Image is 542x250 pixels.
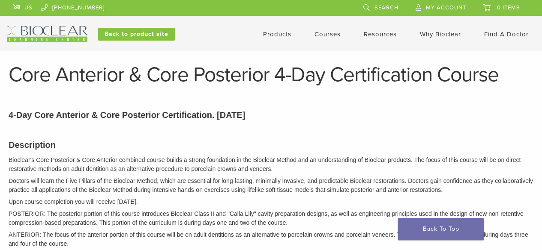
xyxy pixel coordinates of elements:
h3: Description [9,138,533,151]
p: ANTERIOR: The focus of the anterior portion of this course will be on adult dentitions as an alte... [9,230,533,248]
p: 4-Day Core Anterior & Core Posterior Certification. [DATE] [9,109,533,121]
span: My Account [426,4,466,11]
a: Resources [364,30,397,38]
a: Courses [314,30,341,38]
a: Back To Top [398,218,484,240]
span: 0 items [497,4,520,11]
span: Search [374,4,398,11]
p: Upon course completion you will receive [DATE]. [9,197,533,206]
a: Products [263,30,291,38]
p: Bioclear's Core Posterior & Core Anterior combined course builds a strong foundation in the Biocl... [9,156,533,174]
h1: Core Anterior & Core Posterior 4-Day Certification Course [9,65,533,85]
a: Find A Doctor [484,30,529,38]
p: Doctors will learn the Five Pillars of the Bioclear Method, which are essential for long-lasting,... [9,176,533,194]
a: Why Bioclear [420,30,461,38]
p: POSTERIOR: The posterior portion of this course introduces Bioclear Class II and "Calla Lily" cav... [9,209,533,227]
a: Back to product site [98,28,175,41]
img: Bioclear [7,26,87,42]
